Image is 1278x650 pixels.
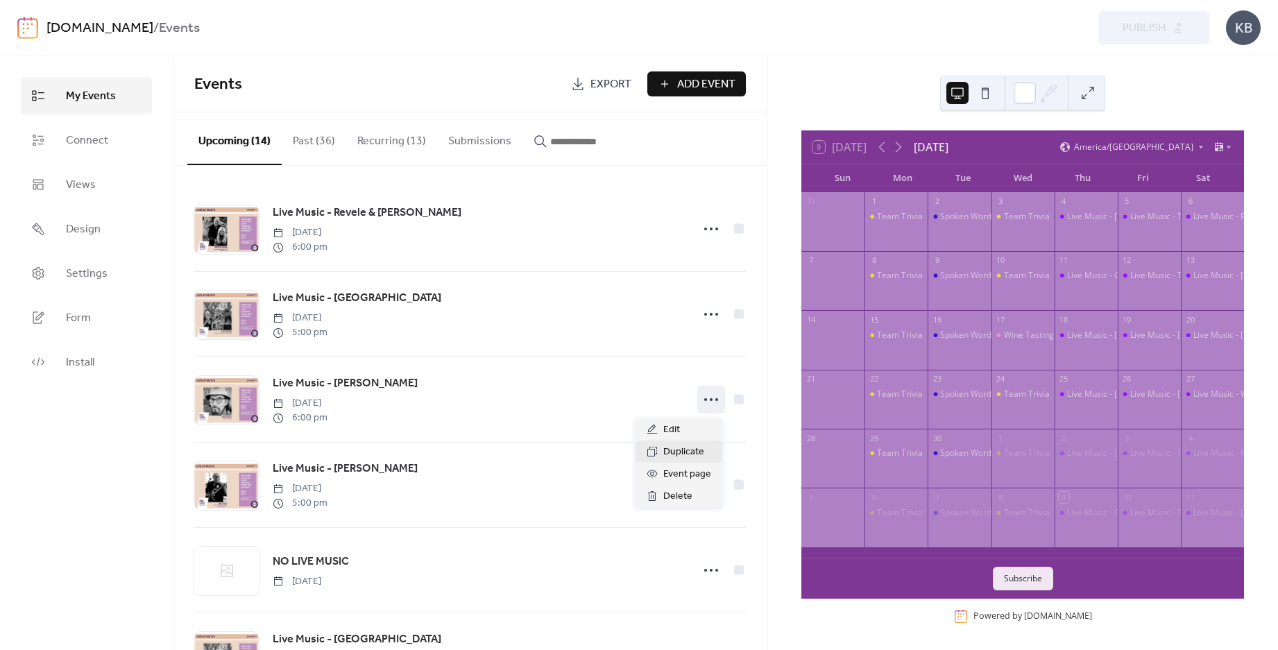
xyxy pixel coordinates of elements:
[806,196,816,207] div: 31
[273,396,327,411] span: [DATE]
[273,496,327,511] span: 5:00 pm
[1118,270,1181,282] div: Live Music - The Mitguards
[1226,10,1261,45] div: KB
[1024,610,1092,622] a: [DOMAIN_NAME]
[1004,447,1050,459] div: Team Trivia
[1122,374,1132,384] div: 26
[66,266,108,282] span: Settings
[932,196,942,207] div: 2
[1074,143,1193,151] span: America/[GEOGRAPHIC_DATA]
[996,314,1006,325] div: 17
[273,461,418,477] span: Live Music - [PERSON_NAME]
[864,270,928,282] div: Team Trivia
[1059,196,1069,207] div: 4
[346,112,437,164] button: Recurring (13)
[273,554,349,570] span: NO LIVE MUSIC
[991,330,1055,341] div: Wine Tasting!
[932,433,942,443] div: 30
[1181,330,1244,341] div: Live Music - Katie Hale & the P47s
[1122,433,1132,443] div: 3
[806,255,816,266] div: 7
[1185,492,1195,502] div: 11
[1122,196,1132,207] div: 5
[932,255,942,266] div: 9
[66,221,101,238] span: Design
[663,444,704,461] span: Duplicate
[877,447,923,459] div: Team Trivia
[928,507,991,519] div: Spoken Words Open Mic
[21,299,152,336] a: Form
[21,77,152,114] a: My Events
[864,388,928,400] div: Team Trivia
[66,88,116,105] span: My Events
[1130,507,1234,519] div: Live Music - The Mitguards
[273,553,349,571] a: NO LIVE MUSIC
[1004,270,1050,282] div: Team Trivia
[932,164,993,192] div: Tue
[187,112,282,165] button: Upcoming (14)
[869,433,879,443] div: 29
[21,210,152,248] a: Design
[864,211,928,223] div: Team Trivia
[1053,164,1113,192] div: Thu
[993,164,1053,192] div: Wed
[877,388,923,400] div: Team Trivia
[1067,507,1159,519] div: Live Music - Gentle Rain
[21,166,152,203] a: Views
[1059,492,1069,502] div: 9
[273,481,327,496] span: [DATE]
[273,325,327,340] span: 5:00 pm
[928,447,991,459] div: Spoken Words Open Mic
[928,330,991,341] div: Spoken Words Open Mic
[1118,388,1181,400] div: Live Music - Joshua Onley
[21,121,152,159] a: Connect
[437,112,522,164] button: Submissions
[273,289,441,307] a: Live Music - [GEOGRAPHIC_DATA]
[991,447,1055,459] div: Team Trivia
[1118,330,1181,341] div: Live Music - Stone Gray
[973,610,1092,622] div: Powered by
[869,314,879,325] div: 15
[1118,211,1181,223] div: Live Music - The Cleveland Experiment
[991,388,1055,400] div: Team Trivia
[273,311,327,325] span: [DATE]
[806,492,816,502] div: 5
[806,374,816,384] div: 21
[273,225,327,240] span: [DATE]
[273,290,441,307] span: Live Music - [GEOGRAPHIC_DATA]
[153,15,159,42] b: /
[1055,507,1118,519] div: Live Music - Gentle Rain
[1181,388,1244,400] div: Live Music - Willow Tree
[996,255,1006,266] div: 10
[1067,447,1210,459] div: Live Music - [PERSON_NAME] & Tribe
[273,205,461,221] span: Live Music - Revele & [PERSON_NAME]
[1185,255,1195,266] div: 13
[273,375,418,393] a: Live Music - [PERSON_NAME]
[66,310,91,327] span: Form
[1059,255,1069,266] div: 11
[273,240,327,255] span: 6:00 pm
[1185,314,1195,325] div: 20
[932,314,942,325] div: 16
[928,270,991,282] div: Spoken Words Open Mic
[1173,164,1233,192] div: Sat
[273,574,321,589] span: [DATE]
[273,375,418,392] span: Live Music - [PERSON_NAME]
[940,507,1034,519] div: Spoken Words Open Mic
[1185,196,1195,207] div: 6
[869,255,879,266] div: 8
[647,71,746,96] a: Add Event
[991,507,1055,519] div: Team Trivia
[877,211,923,223] div: Team Trivia
[864,330,928,341] div: Team Trivia
[940,211,1034,223] div: Spoken Words Open Mic
[1122,492,1132,502] div: 10
[1055,330,1118,341] div: Live Music - Michael Reese
[932,492,942,502] div: 7
[663,422,680,438] span: Edit
[66,132,108,149] span: Connect
[1004,211,1050,223] div: Team Trivia
[66,354,94,371] span: Install
[1004,388,1050,400] div: Team Trivia
[590,76,631,93] span: Export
